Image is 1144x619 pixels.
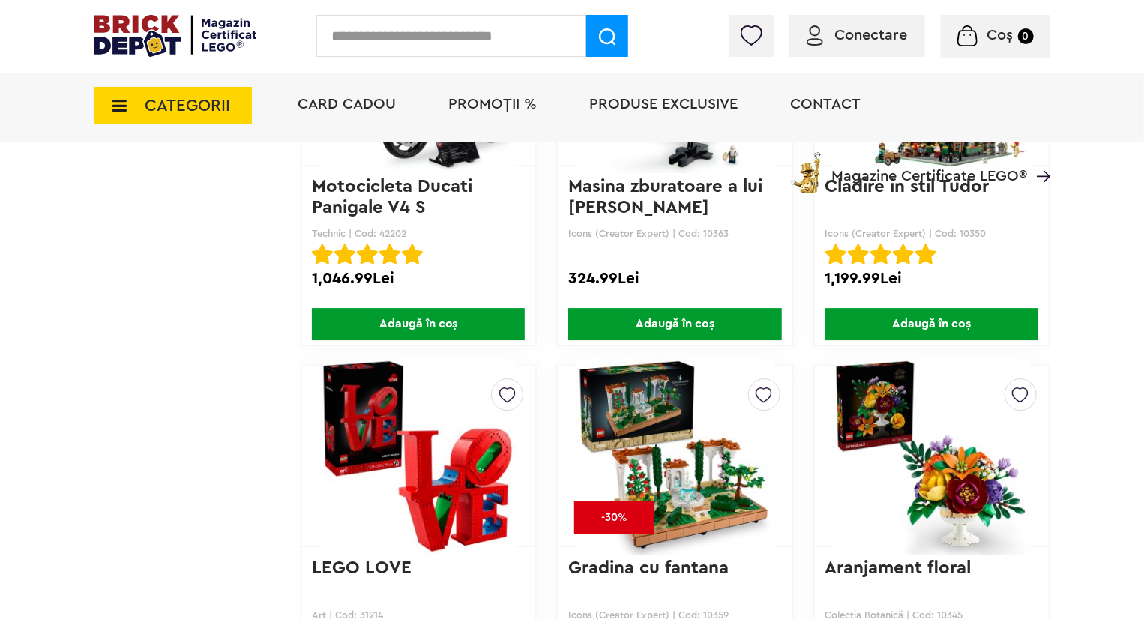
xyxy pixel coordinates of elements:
[790,97,861,112] a: Contact
[448,97,537,112] a: PROMOȚII %
[312,228,525,239] p: Technic | Cod: 42202
[987,28,1014,43] span: Coș
[558,308,792,340] a: Adaugă în coș
[1027,149,1050,164] a: Magazine Certificate LEGO®
[334,244,355,265] img: Evaluare cu stele
[825,559,972,577] a: Aranjament floral
[568,228,781,239] p: Icons (Creator Expert) | Cod: 10363
[834,351,1030,561] img: Aranjament floral
[825,308,1038,340] span: Adaugă în coș
[589,97,738,112] a: Produse exclusive
[298,97,396,112] a: Card Cadou
[825,244,846,265] img: Evaluare cu stele
[568,269,781,289] div: 324.99Lei
[893,244,914,265] img: Evaluare cu stele
[825,269,1038,289] div: 1,199.99Lei
[320,351,517,561] img: LEGO LOVE
[870,244,891,265] img: Evaluare cu stele
[379,244,400,265] img: Evaluare cu stele
[576,351,773,561] img: Gradina cu fantana
[357,244,378,265] img: Evaluare cu stele
[312,269,525,289] div: 1,046.99Lei
[402,244,423,265] img: Evaluare cu stele
[831,149,1027,184] span: Magazine Certificate LEGO®
[312,559,412,577] a: LEGO LOVE
[1018,28,1034,44] small: 0
[568,559,729,577] a: Gradina cu fantana
[848,244,869,265] img: Evaluare cu stele
[312,308,525,340] span: Adaugă în coș
[568,308,781,340] span: Adaugă în coș
[301,308,535,340] a: Adaugă în coș
[574,501,654,534] div: -30%
[834,28,907,43] span: Conectare
[915,244,936,265] img: Evaluare cu stele
[145,97,230,114] span: CATEGORII
[825,228,1038,239] p: Icons (Creator Expert) | Cod: 10350
[815,308,1049,340] a: Adaugă în coș
[312,244,333,265] img: Evaluare cu stele
[807,28,907,43] a: Conectare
